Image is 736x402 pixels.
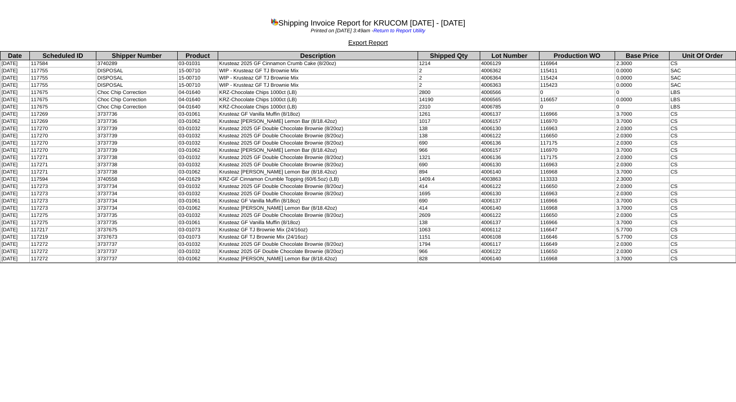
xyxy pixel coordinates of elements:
[96,118,178,125] td: 3737736
[29,176,96,183] td: 117594
[539,161,615,169] td: 116963
[418,96,480,104] td: 14190
[218,52,418,60] th: Description
[29,125,96,133] td: 117270
[669,96,736,104] td: LBS
[96,161,178,169] td: 3737738
[29,248,96,255] td: 117272
[177,205,218,212] td: 03-01062
[29,147,96,154] td: 117270
[480,82,539,89] td: 4006363
[218,104,418,111] td: KRZ-Chocolate Chips 1000ct (LB)
[29,205,96,212] td: 117273
[218,205,418,212] td: Krusteaz [PERSON_NAME] Lemon Bar (8/18.42oz)
[218,75,418,82] td: WIP - Krusteaz GF TJ Brownie Mix
[177,140,218,147] td: 03-01032
[29,75,96,82] td: 117755
[480,111,539,118] td: 4006137
[615,104,669,111] td: 0
[480,118,539,125] td: 4006157
[29,133,96,140] td: 117270
[480,125,539,133] td: 4006130
[0,205,30,212] td: [DATE]
[271,18,278,26] img: graph.gif
[29,67,96,75] td: 117755
[29,82,96,89] td: 117755
[177,67,218,75] td: 15-00710
[669,89,736,96] td: LBS
[96,82,178,89] td: DISPOSAL
[177,82,218,89] td: 15-00710
[615,234,669,241] td: 5.7700
[615,125,669,133] td: 2.0300
[615,133,669,140] td: 2.0300
[539,104,615,111] td: 0
[669,227,736,234] td: CS
[0,89,30,96] td: [DATE]
[615,140,669,147] td: 2.0300
[669,205,736,212] td: CS
[418,125,480,133] td: 138
[29,219,96,227] td: 117275
[539,198,615,205] td: 116966
[480,248,539,255] td: 4006122
[615,89,669,96] td: 0
[418,241,480,248] td: 1794
[218,248,418,255] td: Krusteaz 2025 GF Double Chocolate Brownie (8/20oz)
[177,212,218,219] td: 03-01032
[29,183,96,190] td: 117273
[96,205,178,212] td: 3737734
[539,125,615,133] td: 116963
[96,190,178,198] td: 3737734
[0,147,30,154] td: [DATE]
[29,169,96,176] td: 117271
[218,96,418,104] td: KRZ-Chocolate Chips 1000ct (LB)
[669,190,736,198] td: CS
[418,248,480,255] td: 966
[418,89,480,96] td: 2800
[669,67,736,75] td: SAC
[348,39,388,46] a: Export Report
[0,255,30,263] td: [DATE]
[615,198,669,205] td: 3.7000
[480,140,539,147] td: 4006136
[669,104,736,111] td: LBS
[96,96,178,104] td: Choc Chip Correction
[480,161,539,169] td: 4006130
[669,248,736,255] td: CS
[669,111,736,118] td: CS
[539,248,615,255] td: 116650
[480,75,539,82] td: 4006364
[96,183,178,190] td: 3737734
[29,198,96,205] td: 117273
[29,96,96,104] td: 117675
[0,176,30,183] td: [DATE]
[418,234,480,241] td: 1151
[96,227,178,234] td: 3737675
[669,52,736,60] th: Unit Of Order
[615,60,669,67] td: 2.3000
[96,111,178,118] td: 3737736
[418,219,480,227] td: 138
[669,241,736,248] td: CS
[96,198,178,205] td: 3737734
[218,241,418,248] td: Krusteaz 2025 GF Double Chocolate Brownie (8/20oz)
[0,169,30,176] td: [DATE]
[669,133,736,140] td: CS
[480,104,539,111] td: 4006785
[177,154,218,161] td: 03-01032
[418,176,480,183] td: 1409.4
[615,219,669,227] td: 3.7000
[218,176,418,183] td: KRZ-GF Cinnamon Crumble Topping (60/6.5oz) (LB)
[0,82,30,89] td: [DATE]
[96,60,178,67] td: 3740289
[418,133,480,140] td: 138
[218,60,418,67] td: Krusteaz 2025 GF Cinnamon Crumb Cake (8/20oz)
[177,176,218,183] td: 04-01629
[0,248,30,255] td: [DATE]
[480,147,539,154] td: 4006157
[218,140,418,147] td: Krusteaz 2025 GF Double Chocolate Brownie (8/20oz)
[615,161,669,169] td: 2.0300
[0,125,30,133] td: [DATE]
[418,52,480,60] th: Shipped Qty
